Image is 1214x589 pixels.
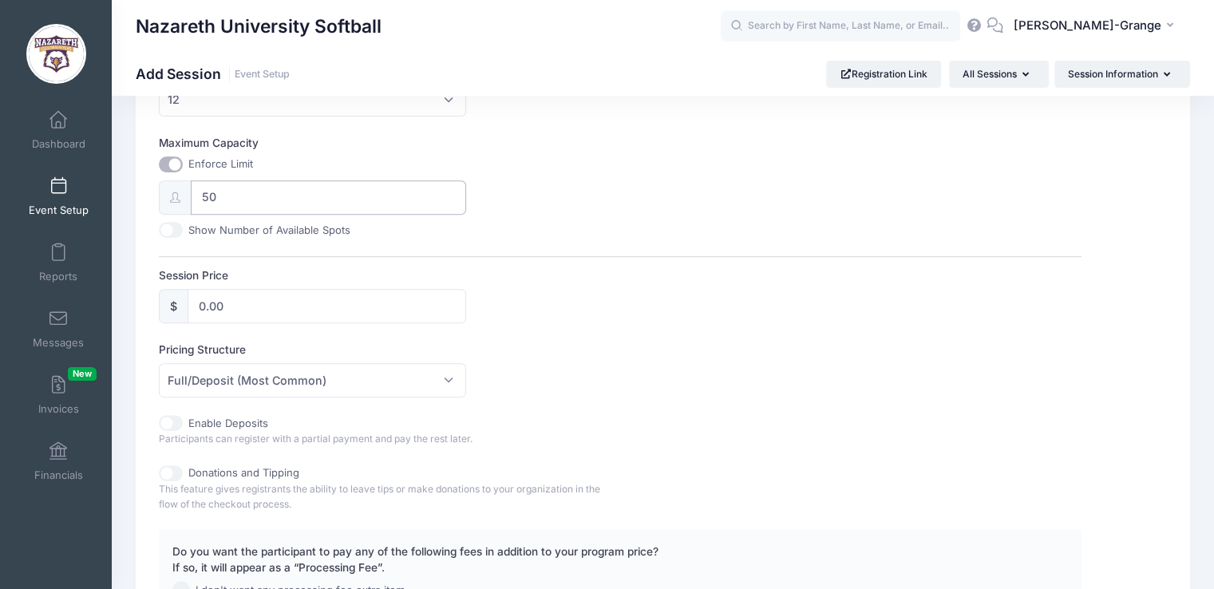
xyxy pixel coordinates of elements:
label: Enforce Limit [188,156,253,172]
a: Messages [21,301,97,357]
span: Financials [34,468,83,482]
span: Full/Deposit (Most Common) [159,363,466,397]
h1: Add Session [136,65,290,82]
label: Maximum Capacity [159,135,620,151]
span: Messages [33,336,84,350]
span: Full/Deposit (Most Common) [168,372,326,389]
label: Enable Deposits [188,416,268,432]
h1: Nazareth University Softball [136,8,382,45]
span: Participants can register with a partial payment and pay the rest later. [159,433,473,445]
a: Reports [21,235,97,291]
a: Financials [21,433,97,489]
span: [PERSON_NAME]-Grange [1014,17,1161,34]
label: Show Number of Available Spots [188,223,350,239]
input: 0.00 [188,289,466,323]
img: Nazareth University Softball [26,24,86,84]
span: New [68,367,97,381]
label: Donations and Tipping [188,465,299,481]
a: Dashboard [21,102,97,158]
label: Pricing Structure [159,342,620,358]
div: $ [159,289,188,323]
button: All Sessions [949,61,1049,88]
label: Session Price [159,267,620,283]
span: 12 [159,82,466,117]
input: Search by First Name, Last Name, or Email... [721,10,960,42]
input: 0 [191,180,466,215]
span: Invoices [38,402,79,416]
button: [PERSON_NAME]-Grange [1003,8,1190,45]
a: Registration Link [826,61,942,88]
a: Event Setup [235,69,290,81]
span: 12 [168,91,180,108]
span: This feature gives registrants the ability to leave tips or make donations to your organization i... [159,483,600,511]
span: Dashboard [32,137,85,151]
a: Event Setup [21,168,97,224]
button: Session Information [1054,61,1190,88]
a: InvoicesNew [21,367,97,423]
span: Reports [39,270,77,283]
label: Do you want the participant to pay any of the following fees in addition to your program price? I... [172,544,658,576]
span: Event Setup [29,204,89,217]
